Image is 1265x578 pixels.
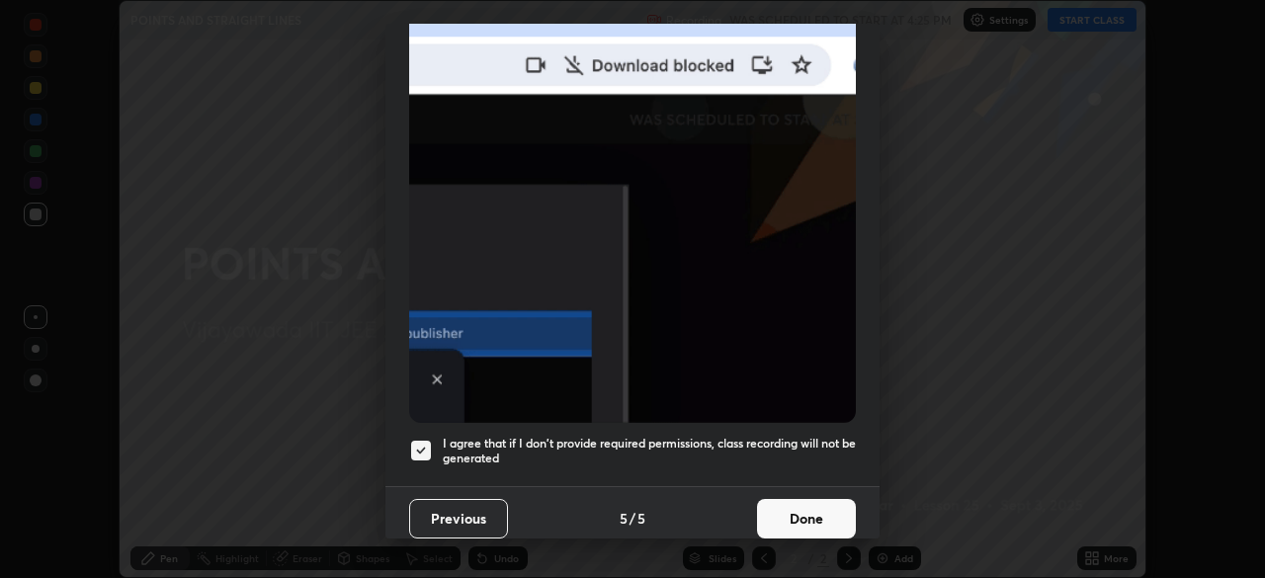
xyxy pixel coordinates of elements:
[620,508,628,529] h4: 5
[409,499,508,538] button: Previous
[637,508,645,529] h4: 5
[630,508,635,529] h4: /
[757,499,856,538] button: Done
[443,436,856,466] h5: I agree that if I don't provide required permissions, class recording will not be generated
